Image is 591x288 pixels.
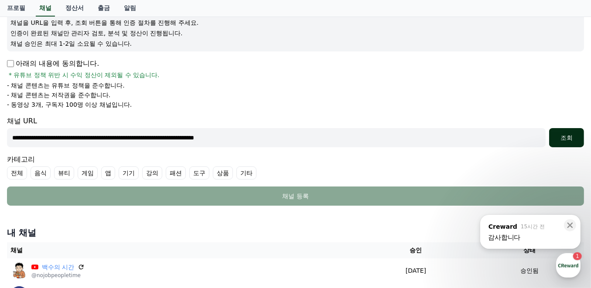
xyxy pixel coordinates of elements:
[7,186,584,206] button: 채널 등록
[113,216,167,237] a: 설정
[7,81,125,90] p: - 채널 콘텐츠는 유튜브 정책을 준수합니다.
[58,216,113,237] a: 1대화
[78,166,98,180] label: 게임
[236,166,256,180] label: 기타
[24,192,567,200] div: 채널 등록
[553,133,581,142] div: 조회
[10,18,581,27] p: 채널을 URL을 입력 후, 조회 버튼을 통해 인증 절차를 진행해 주세요.
[7,100,132,109] p: - 동영상 3개, 구독자 100명 이상 채널입니다.
[7,166,27,180] label: 전체
[166,166,186,180] label: 패션
[42,263,74,272] a: 백수의 시간
[7,116,584,147] div: 채널 URL
[360,266,471,275] p: [DATE]
[54,166,74,180] label: 뷰티
[7,227,584,239] h4: 내 채널
[10,29,581,37] p: 인증이 완료된 채널만 관리자 검토, 분석 및 정산이 진행됩니다.
[189,166,209,180] label: 도구
[89,215,92,222] span: 1
[80,229,90,236] span: 대화
[7,242,356,258] th: 채널
[101,166,115,180] label: 앱
[356,242,475,258] th: 승인
[10,262,28,279] img: 백수의 시간
[7,91,110,99] p: - 채널 콘텐츠는 저작권을 준수합니다.
[142,166,162,180] label: 강의
[135,229,145,236] span: 설정
[549,128,584,147] button: 조회
[7,58,99,69] p: 아래의 내용에 동의합니다.
[9,71,160,79] span: * 유튜브 정책 위반 시 수익 정산이 제외될 수 있습니다.
[10,39,581,48] p: 채널 승인은 최대 1-2일 소요될 수 있습니다.
[3,216,58,237] a: 홈
[7,154,584,180] div: 카테고리
[475,242,584,258] th: 상태
[31,166,51,180] label: 음식
[27,229,33,236] span: 홈
[119,166,139,180] label: 기기
[213,166,233,180] label: 상품
[520,266,539,275] p: 승인됨
[31,272,85,279] p: @nojobpeopletime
